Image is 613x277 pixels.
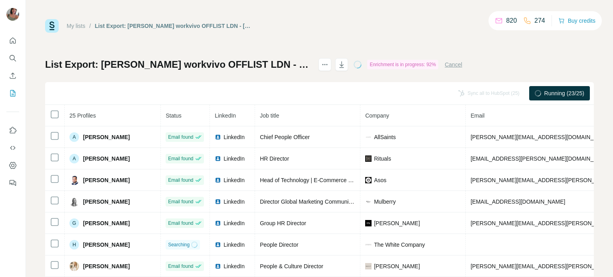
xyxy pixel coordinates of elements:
[367,60,438,69] div: Enrichment is in progress: 92%
[365,155,372,162] img: company-logo
[69,154,79,163] div: A
[69,175,79,185] img: Avatar
[215,220,221,226] img: LinkedIn logo
[215,112,236,119] span: LinkedIn
[365,220,372,226] img: company-logo
[215,134,221,140] img: LinkedIn logo
[67,23,85,29] a: My lists
[445,61,462,69] button: Cancel
[318,58,331,71] button: actions
[69,197,79,206] img: Avatar
[69,112,96,119] span: 25 Profiles
[215,155,221,162] img: LinkedIn logo
[365,242,372,248] img: company-logo
[223,133,245,141] span: LinkedIn
[471,155,611,162] span: [EMAIL_ADDRESS][PERSON_NAME][DOMAIN_NAME]
[6,51,19,65] button: Search
[215,242,221,248] img: LinkedIn logo
[168,155,193,162] span: Email found
[471,198,565,205] span: [EMAIL_ADDRESS][DOMAIN_NAME]
[365,112,389,119] span: Company
[374,176,386,184] span: Asos
[260,112,279,119] span: Job title
[223,262,245,270] span: LinkedIn
[83,133,130,141] span: [PERSON_NAME]
[471,134,611,140] span: [PERSON_NAME][EMAIL_ADDRESS][DOMAIN_NAME]
[166,112,182,119] span: Status
[69,218,79,228] div: G
[544,89,584,97] span: Running (23/25)
[6,33,19,48] button: Quick start
[374,155,391,163] span: Rituals
[260,177,379,183] span: Head of Technology | E-Commerce Foundations
[215,198,221,205] img: LinkedIn logo
[506,16,517,26] p: 820
[69,132,79,142] div: A
[374,198,395,206] span: Mulberry
[223,155,245,163] span: LinkedIn
[223,219,245,227] span: LinkedIn
[168,241,190,248] span: Searching
[260,198,366,205] span: Director Global Marketing Communications
[168,198,193,205] span: Email found
[223,198,245,206] span: LinkedIn
[215,263,221,269] img: LinkedIn logo
[260,155,289,162] span: HR Director
[83,176,130,184] span: [PERSON_NAME]
[6,69,19,83] button: Enrich CSV
[83,155,130,163] span: [PERSON_NAME]
[6,176,19,190] button: Feedback
[260,220,306,226] span: Group HR Director
[215,177,221,183] img: LinkedIn logo
[6,141,19,155] button: Use Surfe API
[260,242,299,248] span: People Director
[365,134,372,140] img: company-logo
[223,176,245,184] span: LinkedIn
[168,177,193,184] span: Email found
[534,16,545,26] p: 274
[471,112,484,119] span: Email
[223,241,245,249] span: LinkedIn
[83,198,130,206] span: [PERSON_NAME]
[374,241,425,249] span: The White Company
[374,262,420,270] span: [PERSON_NAME]
[168,134,193,141] span: Email found
[6,8,19,21] img: Avatar
[365,177,372,183] img: company-logo
[83,262,130,270] span: [PERSON_NAME]
[69,261,79,271] img: Avatar
[6,123,19,138] button: Use Surfe on LinkedIn
[89,22,91,30] li: /
[168,263,193,270] span: Email found
[6,158,19,173] button: Dashboard
[83,219,130,227] span: [PERSON_NAME]
[95,22,253,30] div: List Export: [PERSON_NAME] workvivo OFFLIST LDN - [DATE] 11:05
[558,15,595,26] button: Buy credits
[374,133,395,141] span: AllSaints
[69,240,79,249] div: H
[6,86,19,100] button: My lists
[260,263,323,269] span: People & Culture Director
[45,19,59,33] img: Surfe Logo
[260,134,310,140] span: Chief People Officer
[365,263,372,269] img: company-logo
[374,219,420,227] span: [PERSON_NAME]
[365,198,372,205] img: company-logo
[45,58,311,71] h1: List Export: [PERSON_NAME] workvivo OFFLIST LDN - [DATE] 11:05
[83,241,130,249] span: [PERSON_NAME]
[168,220,193,227] span: Email found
